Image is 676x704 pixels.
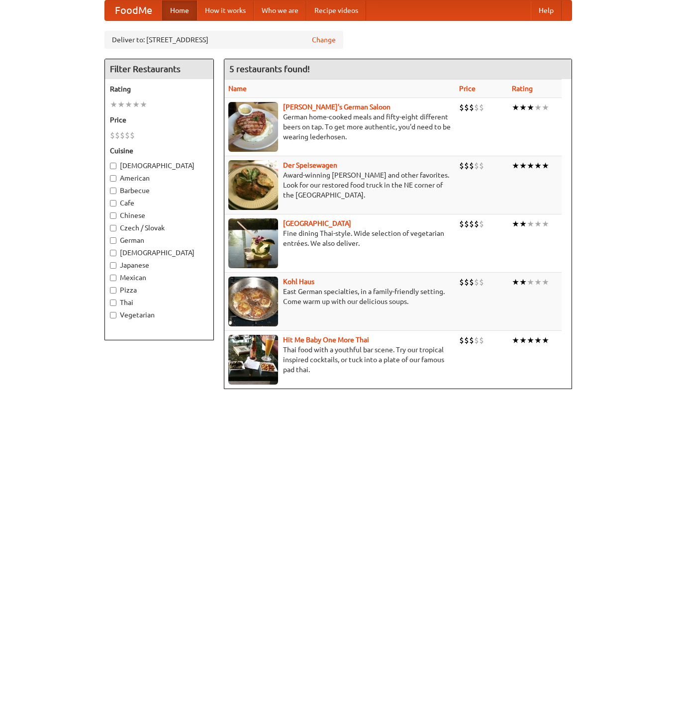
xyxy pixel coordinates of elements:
label: Thai [110,298,208,307]
li: ★ [132,99,140,110]
li: ★ [117,99,125,110]
a: Home [162,0,197,20]
li: ★ [519,102,527,113]
li: ★ [527,218,534,229]
img: kohlhaus.jpg [228,277,278,326]
li: $ [115,130,120,141]
li: ★ [512,277,519,288]
label: German [110,235,208,245]
li: $ [459,218,464,229]
li: $ [464,218,469,229]
p: East German specialties, in a family-friendly setting. Come warm up with our delicious soups. [228,287,451,306]
li: $ [464,335,469,346]
input: German [110,237,116,244]
input: Czech / Slovak [110,225,116,231]
p: Award-winning [PERSON_NAME] and other favorites. Look for our restored food truck in the NE corne... [228,170,451,200]
li: $ [120,130,125,141]
a: Price [459,85,476,93]
a: Who we are [254,0,306,20]
li: ★ [542,160,549,171]
li: $ [469,160,474,171]
li: ★ [512,335,519,346]
li: ★ [519,277,527,288]
input: Mexican [110,275,116,281]
li: $ [479,102,484,113]
p: Thai food with a youthful bar scene. Try our tropical inspired cocktails, or tuck into a plate of... [228,345,451,375]
input: Vegetarian [110,312,116,318]
li: ★ [534,102,542,113]
li: ★ [542,277,549,288]
label: [DEMOGRAPHIC_DATA] [110,248,208,258]
li: $ [474,335,479,346]
a: Kohl Haus [283,278,314,286]
label: Cafe [110,198,208,208]
a: FoodMe [105,0,162,20]
input: Chinese [110,212,116,219]
h4: Filter Restaurants [105,59,213,79]
li: $ [479,218,484,229]
input: [DEMOGRAPHIC_DATA] [110,163,116,169]
a: Der Speisewagen [283,161,337,169]
label: Vegetarian [110,310,208,320]
a: Help [531,0,562,20]
li: ★ [519,335,527,346]
input: [DEMOGRAPHIC_DATA] [110,250,116,256]
li: $ [469,218,474,229]
img: esthers.jpg [228,102,278,152]
li: ★ [542,218,549,229]
li: $ [479,277,484,288]
li: $ [474,218,479,229]
h5: Price [110,115,208,125]
li: $ [464,160,469,171]
li: ★ [512,218,519,229]
li: ★ [542,335,549,346]
li: $ [110,130,115,141]
a: [GEOGRAPHIC_DATA] [283,219,351,227]
li: $ [469,102,474,113]
li: $ [474,160,479,171]
input: American [110,175,116,182]
img: satay.jpg [228,218,278,268]
li: $ [464,277,469,288]
li: ★ [512,160,519,171]
li: $ [130,130,135,141]
input: Thai [110,300,116,306]
label: Pizza [110,285,208,295]
label: [DEMOGRAPHIC_DATA] [110,161,208,171]
a: Recipe videos [306,0,366,20]
li: $ [464,102,469,113]
li: $ [459,277,464,288]
li: ★ [534,160,542,171]
li: $ [474,102,479,113]
li: ★ [512,102,519,113]
img: speisewagen.jpg [228,160,278,210]
a: Name [228,85,247,93]
li: ★ [534,335,542,346]
li: ★ [527,102,534,113]
li: $ [479,160,484,171]
li: $ [125,130,130,141]
input: Barbecue [110,188,116,194]
label: Chinese [110,210,208,220]
input: Cafe [110,200,116,206]
input: Japanese [110,262,116,269]
a: Hit Me Baby One More Thai [283,336,369,344]
b: [PERSON_NAME]'s German Saloon [283,103,390,111]
li: $ [459,160,464,171]
label: American [110,173,208,183]
li: ★ [140,99,147,110]
li: ★ [125,99,132,110]
li: ★ [527,335,534,346]
li: $ [474,277,479,288]
label: Japanese [110,260,208,270]
img: babythai.jpg [228,335,278,385]
li: ★ [527,160,534,171]
li: ★ [110,99,117,110]
li: ★ [527,277,534,288]
a: Rating [512,85,533,93]
ng-pluralize: 5 restaurants found! [229,64,310,74]
li: ★ [534,277,542,288]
